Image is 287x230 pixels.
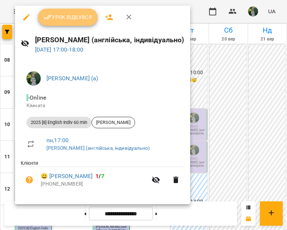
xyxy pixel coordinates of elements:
button: Урок відбувся [38,9,98,26]
span: 2025 [8] English Indiv 60 min [26,119,91,126]
h6: [PERSON_NAME] (англійська, індивідуально) [35,34,184,45]
span: Урок відбувся [44,13,92,21]
a: [PERSON_NAME] (англійська, індивідуально) [46,145,150,151]
img: 429a96cc9ef94a033d0b11a5387a5960.jfif [26,71,41,86]
p: [PHONE_NUMBER] [41,181,147,188]
div: [PERSON_NAME] [91,117,135,128]
a: 😀 [PERSON_NAME] [41,172,93,181]
span: 1 [95,173,99,179]
b: / [95,173,104,179]
span: [PERSON_NAME] [92,119,135,126]
a: пн , 17:00 [46,137,69,144]
span: - Online [26,94,48,101]
a: [PERSON_NAME] (а) [46,75,98,82]
a: [DATE] 17:00-18:00 [35,46,84,53]
p: Кімната [26,102,179,109]
span: 7 [101,173,104,179]
ul: Клієнти [21,159,184,195]
button: Візит ще не сплачено. Додати оплату? [21,171,38,188]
